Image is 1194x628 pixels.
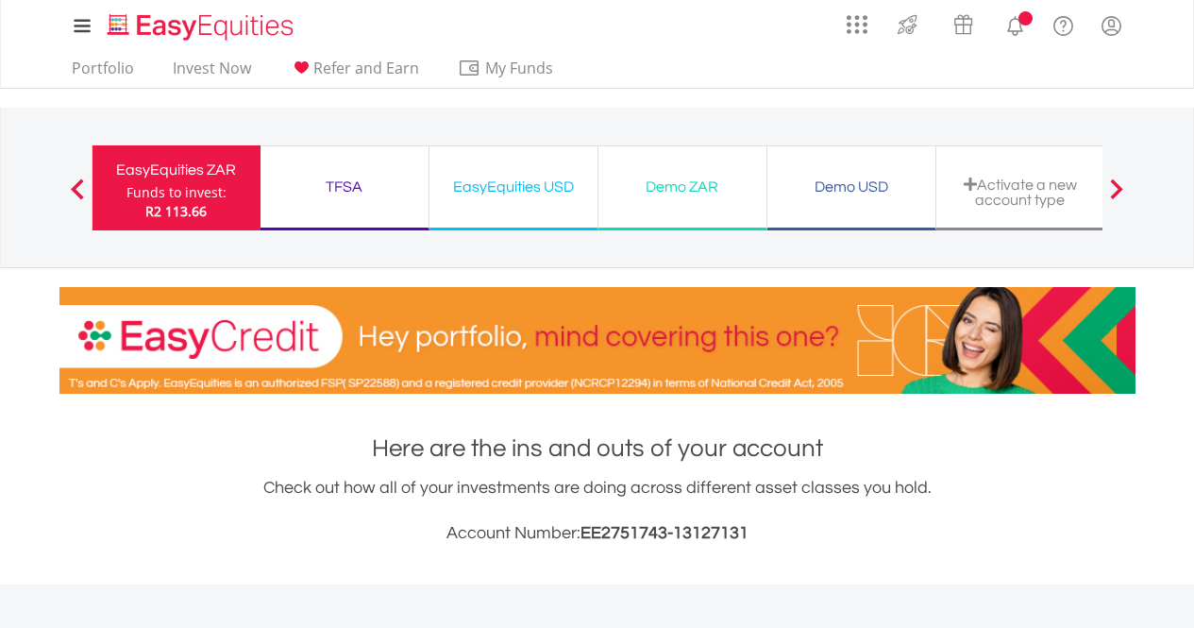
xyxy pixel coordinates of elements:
a: Home page [100,5,301,42]
span: R2 113.66 [145,202,207,220]
div: EasyEquities ZAR [104,157,249,183]
h3: Account Number: [59,520,1135,547]
span: Refer and Earn [313,58,419,78]
a: Refer and Earn [282,59,427,88]
a: Vouchers [935,5,991,40]
img: EasyCredit Promotion Banner [59,287,1135,394]
span: EE2751743-13127131 [580,524,748,542]
div: Demo USD [779,174,924,200]
img: EasyEquities_Logo.png [104,11,301,42]
a: FAQ's and Support [1039,5,1087,42]
img: thrive-v2.svg [892,9,923,40]
div: Activate a new account type [948,177,1093,208]
div: Funds to invest: [126,183,227,202]
a: AppsGrid [834,5,880,35]
a: My Profile [1087,5,1135,46]
img: grid-menu-icon.svg [847,14,867,35]
div: Check out how all of your investments are doing across different asset classes you hold. [59,475,1135,547]
a: Notifications [991,5,1039,42]
img: vouchers-v2.svg [948,9,979,40]
div: Demo ZAR [610,174,755,200]
span: My Funds [458,56,581,80]
h1: Here are the ins and outs of your account [59,432,1135,466]
a: Portfolio [64,59,142,88]
div: EasyEquities USD [441,174,586,200]
a: Invest Now [165,59,259,88]
div: TFSA [272,174,417,200]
